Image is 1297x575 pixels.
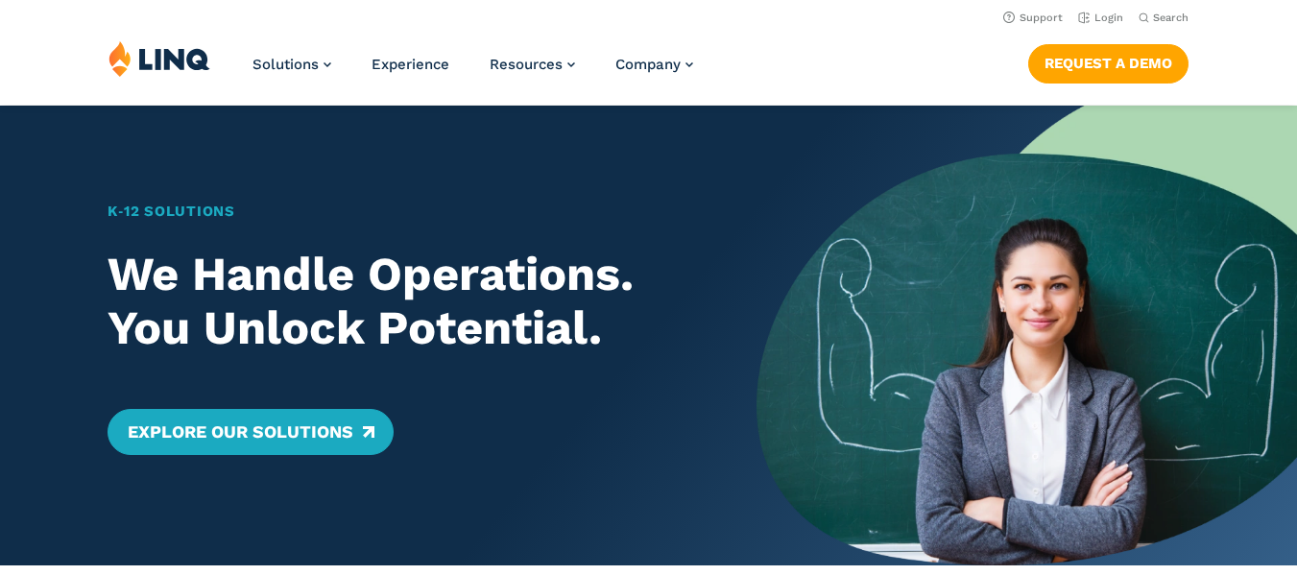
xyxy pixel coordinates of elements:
h2: We Handle Operations. You Unlock Potential. [108,248,703,355]
a: Resources [490,56,575,73]
h1: K‑12 Solutions [108,201,703,223]
nav: Button Navigation [1028,40,1189,83]
a: Support [1003,12,1063,24]
a: Explore Our Solutions [108,409,393,455]
img: Home Banner [757,106,1297,565]
a: Login [1078,12,1123,24]
a: Experience [372,56,449,73]
span: Search [1153,12,1189,24]
span: Company [615,56,681,73]
nav: Primary Navigation [252,40,693,104]
img: LINQ | K‑12 Software [108,40,210,77]
span: Resources [490,56,563,73]
a: Solutions [252,56,331,73]
a: Company [615,56,693,73]
span: Solutions [252,56,319,73]
button: Open Search Bar [1139,11,1189,25]
a: Request a Demo [1028,44,1189,83]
